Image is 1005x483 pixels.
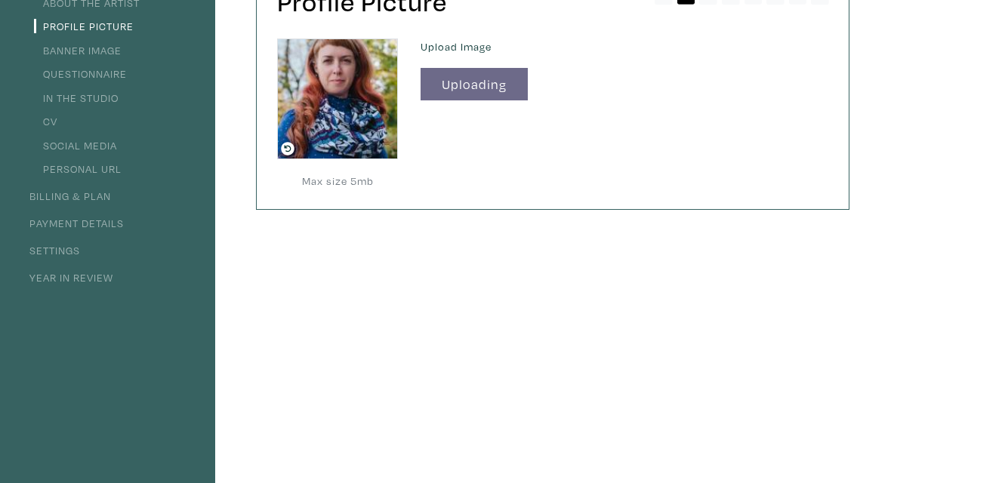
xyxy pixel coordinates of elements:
small: Max size 5mb [277,173,398,189]
a: Profile Picture [34,19,134,33]
a: Social Media [34,138,117,152]
a: Year in Review [20,270,113,285]
img: phpThumb.php [277,38,398,159]
label: Upload Image [421,38,828,55]
a: Questionnaire [34,66,127,81]
a: CV [34,114,57,128]
a: Billing & Plan [20,189,111,203]
button: Uploading [421,68,528,100]
a: Payment Details [20,216,124,230]
a: Settings [20,243,80,257]
a: In the Studio [34,91,119,105]
a: Personal URL [34,162,122,176]
a: Banner Image [34,43,122,57]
